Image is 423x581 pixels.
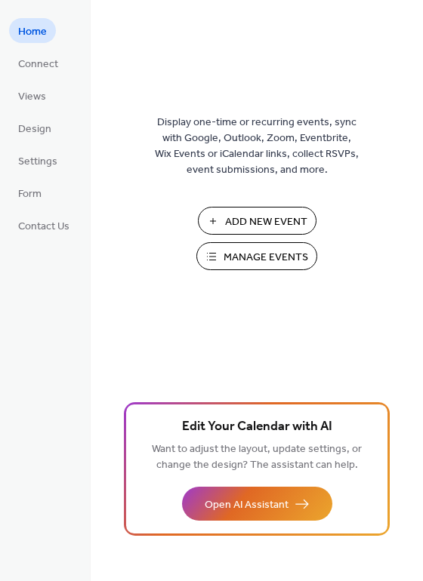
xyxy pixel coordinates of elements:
button: Add New Event [198,207,316,235]
button: Open AI Assistant [182,487,332,521]
a: Settings [9,148,66,173]
button: Manage Events [196,242,317,270]
a: Views [9,83,55,108]
a: Home [9,18,56,43]
a: Contact Us [9,213,79,238]
a: Design [9,115,60,140]
span: Design [18,121,51,137]
span: Manage Events [224,250,308,266]
span: Edit Your Calendar with AI [182,417,332,438]
span: Display one-time or recurring events, sync with Google, Outlook, Zoom, Eventbrite, Wix Events or ... [155,115,359,178]
a: Connect [9,51,67,75]
span: Want to adjust the layout, update settings, or change the design? The assistant can help. [152,439,362,475]
span: Settings [18,154,57,170]
a: Form [9,180,51,205]
span: Add New Event [225,214,307,230]
span: Open AI Assistant [205,497,289,513]
span: Contact Us [18,219,69,235]
span: Views [18,89,46,105]
span: Form [18,186,42,202]
span: Home [18,24,47,40]
span: Connect [18,57,58,72]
